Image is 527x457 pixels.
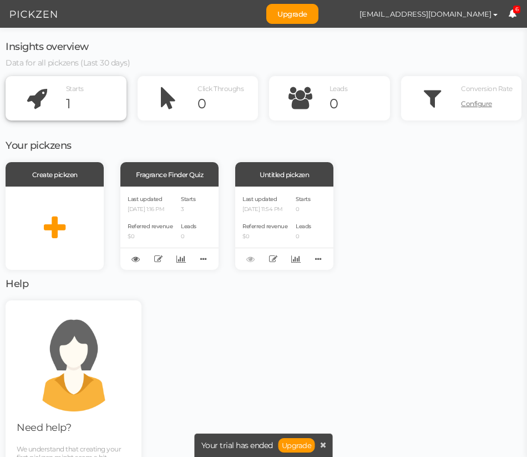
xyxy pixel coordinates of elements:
button: [EMAIL_ADDRESS][DOMAIN_NAME] [349,4,508,23]
span: Starts [181,195,195,203]
a: Upgrade [278,438,315,453]
img: support.png [24,312,124,411]
span: Configure [461,99,492,108]
span: Insights overview [6,41,89,53]
span: Click Throughs [197,84,244,93]
a: Upgrade [266,4,318,24]
span: Create pickzen [32,170,78,179]
span: Data for all pickzens (Last 30 days) [6,58,130,68]
div: Last updated [DATE] 11:54 PM Referred revenue $0 Starts 0 Leads 0 [235,187,333,270]
span: Need help? [17,421,71,434]
span: Leads [181,223,196,230]
a: Configure [461,96,519,112]
span: Starts [66,84,84,93]
p: 3 [181,206,196,213]
span: Leads [330,84,348,93]
p: $0 [242,233,287,240]
p: 0 [296,233,311,240]
span: Conversion Rate [461,84,513,93]
div: Fragrance Finder Quiz [120,162,219,187]
div: Last updated [DATE] 1:16 PM Referred revenue $0 Starts 3 Leads 0 [120,187,219,270]
div: 0 [197,96,256,112]
div: 1 [66,96,124,112]
span: Referred revenue [128,223,173,230]
div: 0 [330,96,388,112]
span: Your trial has ended [201,441,273,449]
span: Last updated [128,195,162,203]
span: Referred revenue [242,223,287,230]
span: Your pickzens [6,139,72,152]
span: Help [6,278,28,290]
img: fd6b3d134c683f89eebbd18488f5b6c2 [330,4,349,24]
p: [DATE] 11:54 PM [242,206,287,213]
span: [EMAIL_ADDRESS][DOMAIN_NAME] [359,9,491,18]
p: [DATE] 1:16 PM [128,206,173,213]
span: Starts [296,195,310,203]
span: 6 [513,6,521,14]
span: Last updated [242,195,277,203]
p: 0 [296,206,311,213]
p: $0 [128,233,173,240]
span: Leads [296,223,311,230]
p: 0 [181,233,196,240]
img: Pickzen logo [10,8,57,21]
div: Untitled pickzen [235,162,333,187]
